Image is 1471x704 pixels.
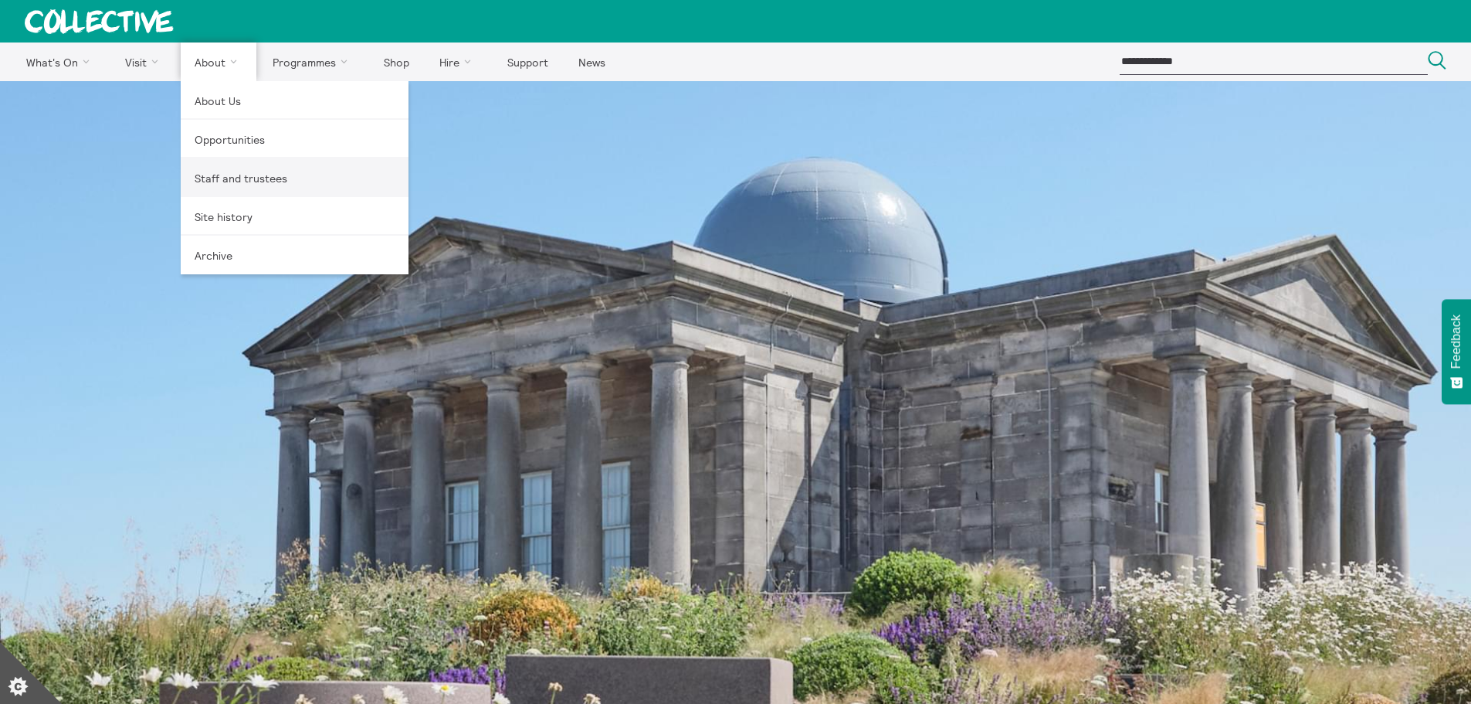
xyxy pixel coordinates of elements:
[112,43,178,81] a: Visit
[1449,315,1463,369] span: Feedback
[181,158,408,197] a: Staff and trustees
[564,43,619,81] a: News
[181,43,256,81] a: About
[181,120,408,158] a: Opportunities
[12,43,109,81] a: What's On
[181,197,408,236] a: Site history
[259,43,368,81] a: Programmes
[1442,299,1471,404] button: Feedback - Show survey
[493,43,561,81] a: Support
[181,81,408,120] a: About Us
[370,43,422,81] a: Shop
[181,236,408,274] a: Archive
[426,43,491,81] a: Hire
